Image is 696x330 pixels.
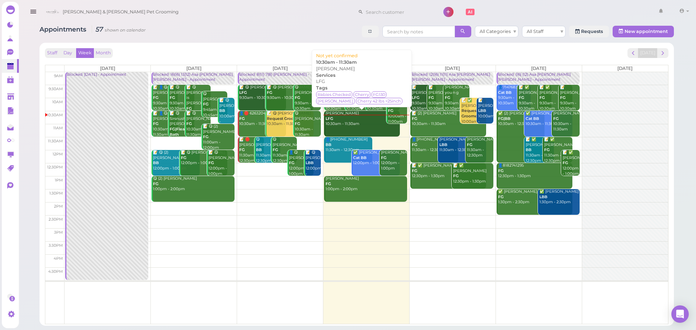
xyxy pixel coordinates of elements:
button: Week [76,48,94,58]
div: 📝 (2) [PERSON_NAME] 10:30am - 11:30am [411,111,486,127]
div: Blocked: (16) (12) Asa [PERSON_NAME] [PERSON_NAME] • Appointment [498,72,580,83]
span: 1pm [55,178,63,183]
div: Blocked: 8(11) 7(8) [PERSON_NAME] • Appointment [239,72,321,83]
b: FG [453,174,459,178]
b: FG [412,142,417,147]
b: FG [153,181,158,186]
div: 📝 [PERSON_NAME] 9:30am - 10:30am [411,85,436,111]
div: 📝 😋 [PERSON_NAME] 12:00pm - 1:00pm [181,150,228,166]
b: 10:30am - 11:30am [316,59,357,65]
div: 👤🛑 6263204565 10:30am - 11:30am [239,111,286,127]
div: 😋 [PERSON_NAME] 9:45am - 10:45am [203,91,228,118]
b: FG [267,90,272,95]
small: shown on calendar [105,28,146,33]
b: FG [326,181,331,186]
button: Day [59,48,76,58]
b: LFG [239,90,247,95]
b: BB [256,147,262,152]
div: 📝 [PERSON_NAME] 10:00am - 11:00am [478,98,493,130]
div: 😋 [PERSON_NAME] 10:30am - 11:30am [294,111,321,137]
div: 📝 ✅ [PERSON_NAME] 12:30pm - 1:30pm [453,163,493,184]
span: [DATE] [617,66,633,71]
div: 👤7147683388 9:30am - 10:30am [498,85,531,106]
div: 📝 ✅ [PERSON_NAME] 11:30am - 12:30pm [544,137,572,163]
div: 📝 [PERSON_NAME] 9:30am - 10:30am [428,85,453,111]
b: Cat BB [526,116,539,121]
b: FG [239,147,245,152]
b: FG [170,95,175,100]
div: [PERSON_NAME] 1:00pm - 2:00pm [325,176,407,192]
div: Open Intercom Messenger [671,305,689,323]
div: 😋 [PERSON_NAME] 11:30am - 12:30pm [256,137,281,163]
b: LBB [539,195,547,199]
span: [DATE] [531,66,546,71]
div: 📝 👤😋 [PERSON_NAME] 9:30am - 10:30am [153,85,178,111]
span: [DATE] [100,66,115,71]
b: Tags [316,85,327,91]
b: FG [428,95,434,100]
b: LBB [478,108,486,113]
a: Requests [569,26,609,37]
div: 👤😋 [PERSON_NAME] 12:00pm - 1:00pm [289,150,314,176]
b: FG [153,121,158,126]
b: FG [519,95,524,100]
b: FG [295,121,300,126]
div: [PERSON_NAME] 12:00pm - 1:00pm [381,150,407,171]
b: FG [539,95,545,100]
div: 📝 [PERSON_NAME] 9:30am - 10:30am [560,85,579,111]
button: [DATE] [638,48,658,58]
b: FG [498,195,504,199]
div: 📝 😋 [PERSON_NAME] 10:00am - 11:00am [219,98,235,130]
div: 👤[PHONE_NUMBER] 11:30am - 12:30pm [325,137,372,153]
span: [DATE] [273,66,288,71]
b: FG [203,134,208,139]
div: ✅ [PERSON_NAME] 10:30am - 11:30am [525,111,572,127]
div: 📝 😋 [PERSON_NAME] 12:00pm - 1:00pm [305,150,321,182]
span: Cherry [353,91,370,98]
span: 11am [53,126,63,130]
div: ✅ [PERSON_NAME] 12:00pm - 1:00pm [353,150,400,166]
div: 📝 🛑 [PERSON_NAME] 11:30am - 12:30pm [239,137,264,163]
span: Rabies Checked [316,91,352,98]
div: Blocked: 16(16) 13(12) Asa [PERSON_NAME] [PERSON_NAME] • Appointment [153,72,235,83]
input: Search customer [363,6,434,18]
input: Search by notes [382,26,455,37]
span: 12pm [53,152,63,156]
div: 😋 [PERSON_NAME] 9:30am - 10:30am [294,85,321,111]
span: [PERSON_NAME] & [PERSON_NAME] Pet Grooming [63,2,179,22]
div: 📝 😋 [PERSON_NAME] 10:30am - 11:30am [266,111,314,127]
b: FG [239,116,245,121]
button: next [657,48,668,58]
b: FG [544,147,550,152]
span: 1:30pm [49,191,63,196]
b: LFG [326,116,333,121]
span: Cherry 42 lbs >25inch [356,98,402,104]
div: 📝 😋 [PERSON_NAME] 12:00pm - 1:00pm [208,150,235,176]
div: ✅ [PERSON_NAME] 1:30pm - 2:30pm [498,189,572,205]
span: Appointments [40,25,88,33]
span: 9:30am [49,87,63,91]
div: 📝 😋 (2) [PERSON_NAME] 11:00am - 12:00pm [203,124,235,150]
b: LFG [412,95,419,100]
div: 📝 ✅ [PERSON_NAME] 12:30pm - 1:30pm [411,163,486,179]
div: 📝 😋 [PERSON_NAME] is [PERSON_NAME] 9:30am - 10:30am [186,85,211,122]
div: [PERSON_NAME] [316,66,407,72]
div: [PERSON_NAME] 10:30am - 11:30am [325,111,400,127]
div: 📝 ✅ [PERSON_NAME] 12:00pm - 1:00pm [562,150,580,176]
span: 10:30am [47,113,63,117]
b: Request Groomer|FG [461,108,485,118]
div: [PERSON_NAME] you n g 9:30am - 10:30am [444,85,469,111]
b: FG [289,160,294,165]
div: 👤[PHONE_NUMBER] 11:30am - 12:30pm [411,137,459,153]
b: FG [445,95,450,100]
b: FG [203,102,208,106]
b: FG [553,116,559,121]
span: 3:30pm [49,243,63,248]
button: Month [94,48,113,58]
b: BB [326,142,331,147]
b: FG [560,95,565,100]
div: 📝 😋 [PERSON_NAME] 9:30am - 10:30am [266,85,314,101]
div: 📝 ✅ [PERSON_NAME] 11:30am - 12:30pm [525,137,554,163]
b: FG [381,155,386,160]
b: FG [181,155,186,160]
